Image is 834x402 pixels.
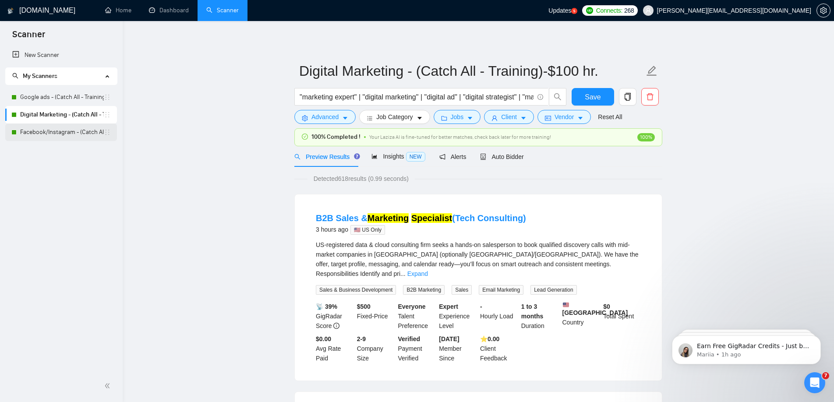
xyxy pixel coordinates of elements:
button: search [549,88,566,106]
span: user [645,7,651,14]
span: check-circle [302,134,308,140]
b: 2-9 [357,335,366,342]
b: Verified [398,335,421,342]
span: Save [585,92,601,102]
span: Detected 618 results (0.99 seconds) [307,174,415,183]
iframe: Intercom live chat [804,372,825,393]
span: 268 [624,6,634,15]
b: 1 to 3 months [521,303,544,320]
b: 📡 39% [316,303,337,310]
img: logo [7,4,14,18]
span: Advanced [311,112,339,122]
button: delete [641,88,659,106]
span: info-circle [537,94,543,100]
a: dashboardDashboard [149,7,189,14]
span: delete [642,93,658,101]
span: Sales & Business Development [316,285,396,295]
li: Google ads - (Catch All - Training) - $75 [5,88,117,106]
div: Fixed-Price [355,302,396,331]
div: Member Since [437,334,478,363]
span: double-left [104,381,113,390]
a: homeHome [105,7,131,14]
div: Country [561,302,602,331]
span: setting [817,7,830,14]
div: Hourly Load [478,302,519,331]
button: idcardVendorcaret-down [537,110,591,124]
span: Insights [371,153,425,160]
b: ⭐️ 0.00 [480,335,499,342]
b: $ 0 [603,303,610,310]
span: My Scanners [23,72,57,80]
span: Updates [548,7,571,14]
span: US-registered data & cloud consulting firm seeks a hands-on salesperson to book qualified discove... [316,241,639,277]
div: Experience Level [437,302,478,331]
div: US-registered data & cloud consulting firm seeks a hands-on salesperson to book qualified discove... [316,240,641,279]
span: holder [104,94,111,101]
a: Reset All [598,112,622,122]
b: [DATE] [439,335,459,342]
img: upwork-logo.png [586,7,593,14]
a: searchScanner [206,7,239,14]
b: [GEOGRAPHIC_DATA] [562,302,628,316]
input: Scanner name... [299,60,644,82]
a: Facebook/Instagram - (Catch All - Training) [20,123,104,141]
span: B2B Marketing [403,285,445,295]
b: - [480,303,482,310]
span: Job Category [376,112,413,122]
div: Client Feedback [478,334,519,363]
span: copy [619,93,636,101]
span: notification [439,154,445,160]
span: holder [104,129,111,136]
a: B2B Sales &Marketing Specialist(Tech Consulting) [316,213,526,223]
div: Company Size [355,334,396,363]
span: Alerts [439,153,466,160]
text: 5 [573,9,576,13]
span: caret-down [417,115,423,121]
li: Facebook/Instagram - (Catch All - Training) [5,123,117,141]
b: Everyone [398,303,426,310]
span: Scanner [5,28,52,46]
span: edit [646,65,657,77]
div: 3 hours ago [316,224,526,235]
button: settingAdvancedcaret-down [294,110,356,124]
button: barsJob Categorycaret-down [359,110,430,124]
button: folderJobscaret-down [434,110,481,124]
button: userClientcaret-down [484,110,534,124]
span: info-circle [333,323,339,329]
span: My Scanners [12,72,57,80]
mark: Marketing [368,213,409,223]
span: robot [480,154,486,160]
span: Preview Results [294,153,357,160]
a: setting [816,7,830,14]
span: search [549,93,566,101]
span: Jobs [451,112,464,122]
div: Avg Rate Paid [314,334,355,363]
a: Expand [407,270,428,277]
button: setting [816,4,830,18]
button: Save [572,88,614,106]
span: NEW [406,152,425,162]
span: Client [501,112,517,122]
div: Total Spent [601,302,643,331]
div: Tooltip anchor [353,152,361,160]
div: Payment Verified [396,334,438,363]
li: Digital Marketing - (Catch All - Training)-$100 hr. [5,106,117,123]
span: 100% [637,133,655,141]
b: $0.00 [316,335,331,342]
span: Lead Generation [530,285,576,295]
span: Auto Bidder [480,153,523,160]
div: Talent Preference [396,302,438,331]
span: bars [367,115,373,121]
span: Email Marketing [479,285,523,295]
a: Digital Marketing - (Catch All - Training)-$100 hr. [20,106,104,123]
span: caret-down [520,115,527,121]
b: $ 500 [357,303,371,310]
span: idcard [545,115,551,121]
a: New Scanner [12,46,110,64]
img: 🇺🇸 [563,302,569,308]
b: Expert [439,303,458,310]
button: copy [619,88,636,106]
span: folder [441,115,447,121]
